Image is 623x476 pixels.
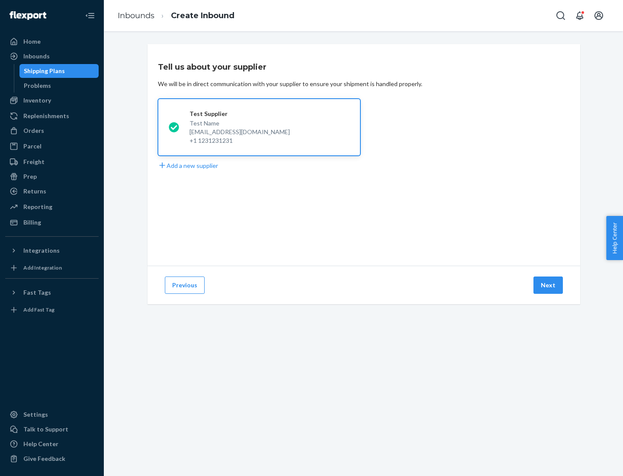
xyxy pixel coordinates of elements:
div: Prep [23,172,37,181]
a: Billing [5,215,99,229]
button: Help Center [606,216,623,260]
a: Inbounds [118,11,154,20]
a: Orders [5,124,99,138]
a: Reporting [5,200,99,214]
div: Billing [23,218,41,227]
div: Give Feedback [23,454,65,463]
div: Help Center [23,440,58,448]
a: Add Integration [5,261,99,275]
a: Home [5,35,99,48]
button: Integrations [5,244,99,257]
div: Settings [23,410,48,419]
div: Reporting [23,203,52,211]
img: Flexport logo [10,11,46,20]
button: Open account menu [590,7,607,24]
button: Previous [165,277,205,294]
a: Settings [5,408,99,421]
ol: breadcrumbs [111,3,241,29]
div: We will be in direct communication with your supplier to ensure your shipment is handled properly. [158,80,422,88]
a: Help Center [5,437,99,451]
div: Orders [23,126,44,135]
a: Problems [19,79,99,93]
a: Parcel [5,139,99,153]
a: Talk to Support [5,422,99,436]
button: Add a new supplier [158,161,218,170]
button: Close Navigation [81,7,99,24]
a: Freight [5,155,99,169]
div: Talk to Support [23,425,68,434]
a: Prep [5,170,99,183]
a: Returns [5,184,99,198]
div: Replenishments [23,112,69,120]
div: Inbounds [23,52,50,61]
button: Next [533,277,563,294]
button: Fast Tags [5,286,99,299]
div: Problems [24,81,51,90]
div: Returns [23,187,46,196]
h3: Tell us about your supplier [158,61,267,73]
a: Create Inbound [171,11,234,20]
div: Integrations [23,246,60,255]
div: Inventory [23,96,51,105]
div: Parcel [23,142,42,151]
div: Shipping Plans [24,67,65,75]
button: Give Feedback [5,452,99,466]
button: Open notifications [571,7,588,24]
div: Home [23,37,41,46]
a: Add Fast Tag [5,303,99,317]
a: Inventory [5,93,99,107]
a: Replenishments [5,109,99,123]
div: Fast Tags [23,288,51,297]
div: Add Integration [23,264,62,271]
button: Open Search Box [552,7,569,24]
div: Freight [23,158,45,166]
a: Inbounds [5,49,99,63]
div: Add Fast Tag [23,306,55,313]
a: Shipping Plans [19,64,99,78]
